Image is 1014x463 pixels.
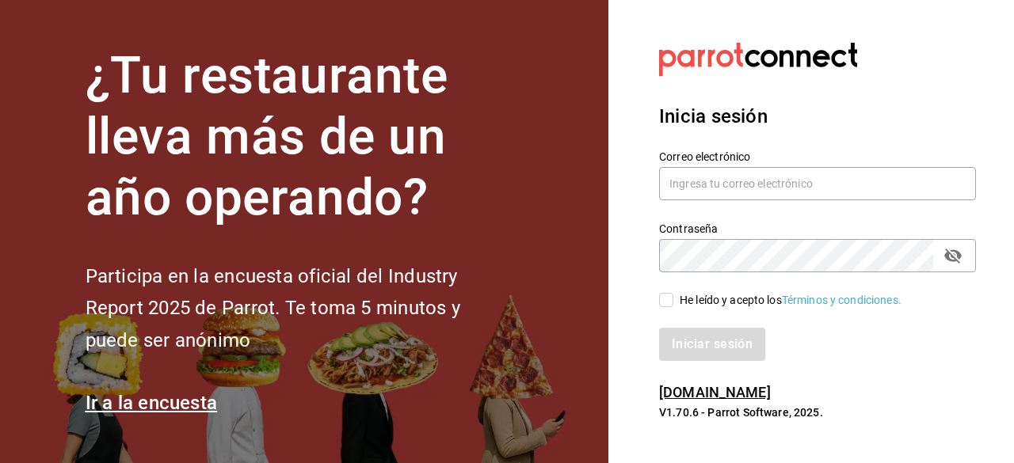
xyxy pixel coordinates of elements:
h3: Inicia sesión [659,102,976,131]
div: He leído y acepto los [680,292,902,309]
a: [DOMAIN_NAME] [659,384,771,400]
p: V1.70.6 - Parrot Software, 2025. [659,404,976,420]
h2: Participa en la encuesta oficial del Industry Report 2025 de Parrot. Te toma 5 minutos y puede se... [86,260,513,357]
a: Ir a la encuesta [86,392,218,414]
h1: ¿Tu restaurante lleva más de un año operando? [86,46,513,228]
label: Correo electrónico [659,151,976,162]
label: Contraseña [659,223,976,234]
input: Ingresa tu correo electrónico [659,167,976,200]
button: passwordField [940,242,966,269]
a: Términos y condiciones. [782,294,902,306]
